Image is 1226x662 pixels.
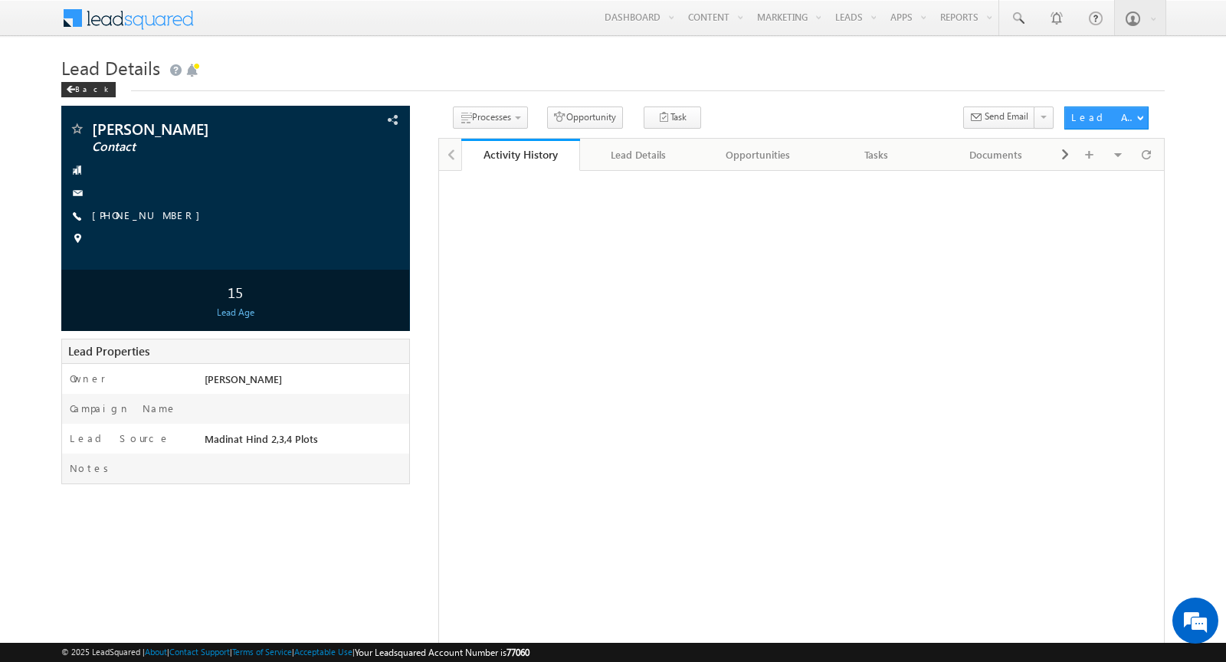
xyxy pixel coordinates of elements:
[92,139,309,155] span: Contact
[169,647,230,657] a: Contact Support
[145,647,167,657] a: About
[949,146,1041,164] div: Documents
[830,146,923,164] div: Tasks
[547,107,623,129] button: Opportunity
[1064,107,1149,129] button: Lead Actions
[201,431,409,453] div: Madinat Hind 2,3,4 Plots
[205,372,282,385] span: [PERSON_NAME]
[580,139,699,171] a: Lead Details
[699,139,818,171] a: Opportunities
[506,647,529,658] span: 77060
[92,208,208,224] span: [PHONE_NUMBER]
[70,372,106,385] label: Owner
[936,139,1055,171] a: Documents
[355,647,529,658] span: Your Leadsquared Account Number is
[61,81,123,94] a: Back
[592,146,685,164] div: Lead Details
[818,139,936,171] a: Tasks
[61,55,160,80] span: Lead Details
[472,111,511,123] span: Processes
[65,306,405,320] div: Lead Age
[232,647,292,657] a: Terms of Service
[473,147,569,162] div: Activity History
[70,461,114,475] label: Notes
[92,121,309,136] span: [PERSON_NAME]
[644,107,701,129] button: Task
[70,401,177,415] label: Campaign Name
[65,277,405,306] div: 15
[453,107,528,129] button: Processes
[1071,110,1136,124] div: Lead Actions
[61,645,529,660] span: © 2025 LeadSquared | | | | |
[711,146,804,164] div: Opportunities
[68,343,149,359] span: Lead Properties
[61,82,116,97] div: Back
[70,431,170,445] label: Lead Source
[985,110,1028,123] span: Send Email
[461,139,580,171] a: Activity History
[963,107,1035,129] button: Send Email
[294,647,352,657] a: Acceptable Use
